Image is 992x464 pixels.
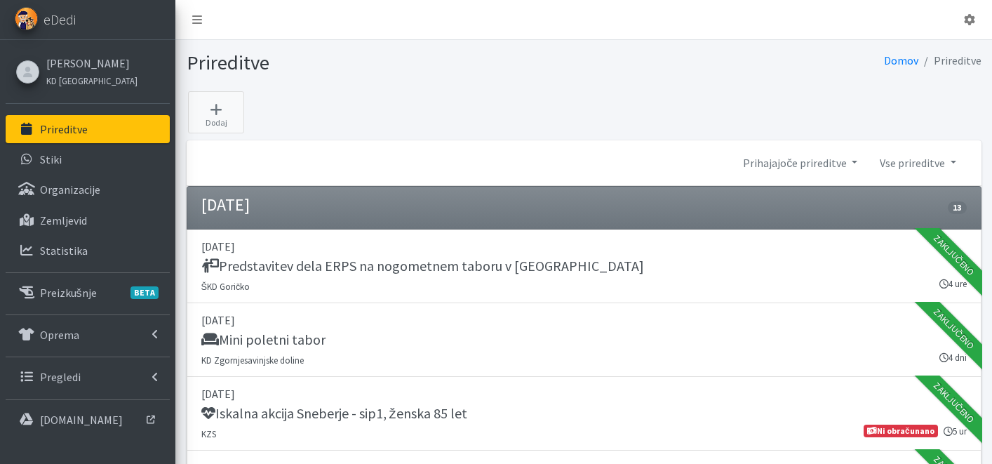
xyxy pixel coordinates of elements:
p: Organizacije [40,183,100,197]
a: [DATE] Mini poletni tabor KD Zgornjesavinjske doline 4 dni Zaključeno [187,303,981,377]
a: KD [GEOGRAPHIC_DATA] [46,72,138,88]
p: [DOMAIN_NAME] [40,413,123,427]
a: Vse prireditve [869,149,967,177]
small: KD [GEOGRAPHIC_DATA] [46,75,138,86]
small: KD Zgornjesavinjske doline [201,354,304,366]
span: BETA [130,286,159,299]
a: Organizacije [6,175,170,204]
h5: Mini poletni tabor [201,331,326,348]
a: [DOMAIN_NAME] [6,406,170,434]
h5: Iskalna akcija Sneberje - sip1, ženska 85 let [201,405,467,422]
span: 13 [948,201,966,214]
p: [DATE] [201,385,967,402]
p: Statistika [40,244,88,258]
p: Prireditve [40,122,88,136]
p: Stiki [40,152,62,166]
a: Zemljevid [6,206,170,234]
p: [DATE] [201,312,967,329]
a: [PERSON_NAME] [46,55,138,72]
h1: Prireditve [187,51,579,75]
p: Zemljevid [40,213,87,227]
span: Ni obračunano [864,425,937,437]
a: Domov [884,53,918,67]
a: Pregledi [6,363,170,391]
h5: Predstavitev dela ERPS na nogometnem taboru v [GEOGRAPHIC_DATA] [201,258,644,274]
a: [DATE] Iskalna akcija Sneberje - sip1, ženska 85 let KZS 5 ur Ni obračunano Zaključeno [187,377,981,451]
p: Pregledi [40,370,81,384]
a: Oprema [6,321,170,349]
a: Dodaj [188,91,244,133]
a: PreizkušnjeBETA [6,279,170,307]
small: KZS [201,428,216,439]
a: Statistika [6,237,170,265]
a: Prihajajoče prireditve [732,149,869,177]
li: Prireditve [918,51,981,71]
p: Preizkušnje [40,286,97,300]
h4: [DATE] [201,195,250,216]
img: eDedi [15,7,38,30]
a: Stiki [6,145,170,173]
a: [DATE] Predstavitev dela ERPS na nogometnem taboru v [GEOGRAPHIC_DATA] ŠKD Goričko 4 ure Zaključeno [187,230,981,303]
small: ŠKD Goričko [201,281,250,292]
span: eDedi [43,9,76,30]
p: [DATE] [201,238,967,255]
p: Oprema [40,328,79,342]
a: Prireditve [6,115,170,143]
